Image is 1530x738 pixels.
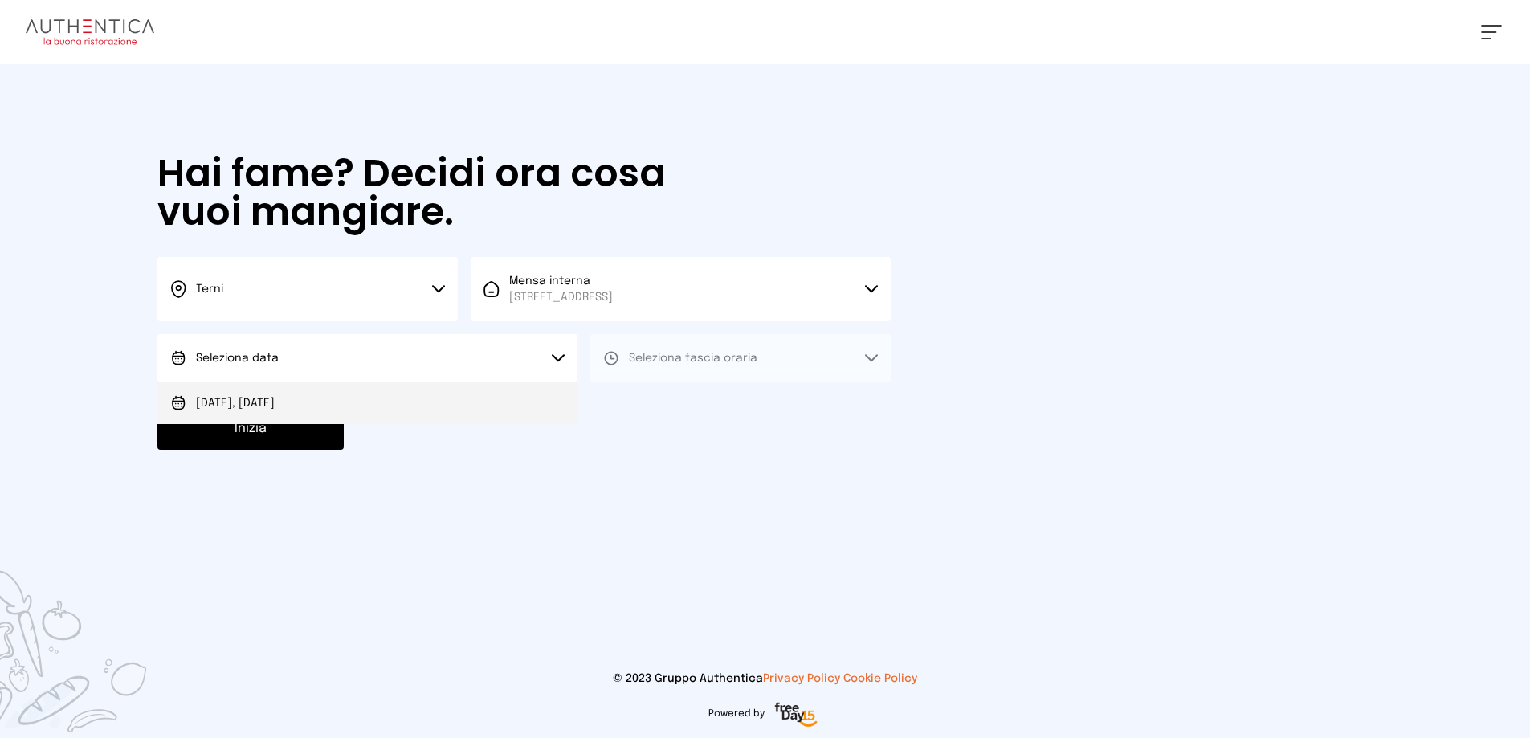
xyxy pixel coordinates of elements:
img: logo-freeday.3e08031.png [771,699,822,732]
button: Seleziona fascia oraria [590,334,891,382]
button: Seleziona data [157,334,577,382]
a: Privacy Policy [763,673,840,684]
p: © 2023 Gruppo Authentica [26,671,1504,687]
span: Powered by [708,707,765,720]
span: Seleziona data [196,353,279,364]
span: Seleziona fascia oraria [629,353,757,364]
span: [DATE], [DATE] [196,395,275,411]
button: Inizia [157,408,344,450]
a: Cookie Policy [843,673,917,684]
